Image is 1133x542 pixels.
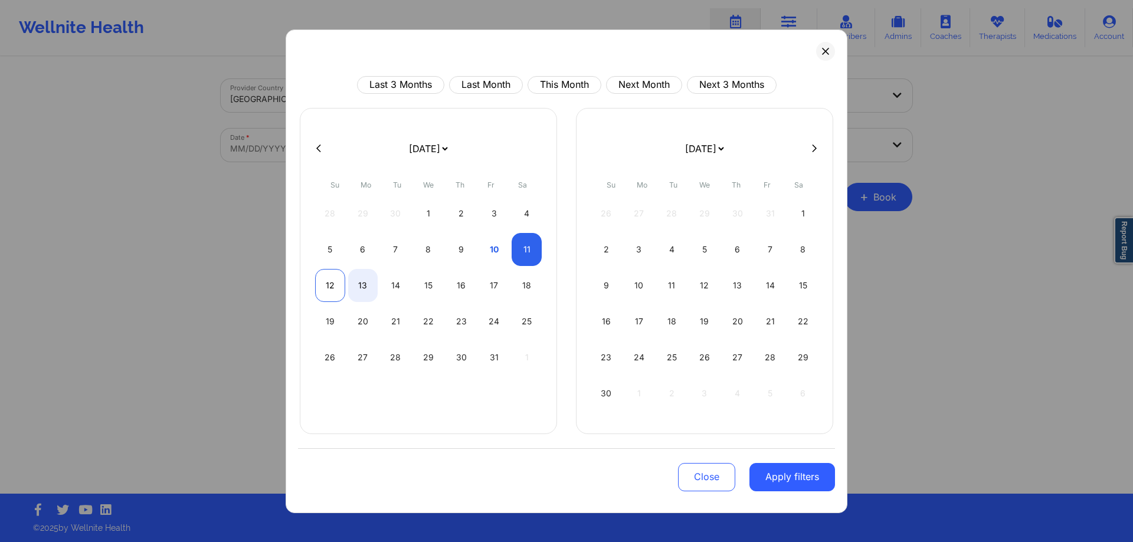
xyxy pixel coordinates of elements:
[446,269,476,302] div: Thu Oct 16 2025
[479,269,509,302] div: Fri Oct 17 2025
[591,341,621,374] div: Sun Nov 23 2025
[381,233,411,266] div: Tue Oct 07 2025
[479,197,509,230] div: Fri Oct 03 2025
[637,180,647,189] abbr: Monday
[722,305,752,338] div: Thu Nov 20 2025
[591,233,621,266] div: Sun Nov 02 2025
[414,341,444,374] div: Wed Oct 29 2025
[315,341,345,374] div: Sun Oct 26 2025
[348,233,378,266] div: Mon Oct 06 2025
[446,233,476,266] div: Thu Oct 09 2025
[764,180,771,189] abbr: Friday
[755,269,785,302] div: Fri Nov 14 2025
[479,233,509,266] div: Fri Oct 10 2025
[315,233,345,266] div: Sun Oct 05 2025
[357,76,444,94] button: Last 3 Months
[381,269,411,302] div: Tue Oct 14 2025
[749,463,835,491] button: Apply filters
[512,197,542,230] div: Sat Oct 04 2025
[699,180,710,189] abbr: Wednesday
[788,233,818,266] div: Sat Nov 08 2025
[606,76,682,94] button: Next Month
[591,269,621,302] div: Sun Nov 09 2025
[512,233,542,266] div: Sat Oct 11 2025
[690,233,720,266] div: Wed Nov 05 2025
[669,180,677,189] abbr: Tuesday
[755,305,785,338] div: Fri Nov 21 2025
[788,341,818,374] div: Sat Nov 29 2025
[479,305,509,338] div: Fri Oct 24 2025
[315,305,345,338] div: Sun Oct 19 2025
[348,341,378,374] div: Mon Oct 27 2025
[755,233,785,266] div: Fri Nov 07 2025
[678,463,735,491] button: Close
[423,180,434,189] abbr: Wednesday
[348,305,378,338] div: Mon Oct 20 2025
[381,305,411,338] div: Tue Oct 21 2025
[657,341,687,374] div: Tue Nov 25 2025
[624,269,654,302] div: Mon Nov 10 2025
[624,233,654,266] div: Mon Nov 03 2025
[487,180,495,189] abbr: Friday
[657,233,687,266] div: Tue Nov 04 2025
[512,305,542,338] div: Sat Oct 25 2025
[330,180,339,189] abbr: Sunday
[479,341,509,374] div: Fri Oct 31 2025
[348,269,378,302] div: Mon Oct 13 2025
[315,269,345,302] div: Sun Oct 12 2025
[794,180,803,189] abbr: Saturday
[788,197,818,230] div: Sat Nov 01 2025
[690,341,720,374] div: Wed Nov 26 2025
[690,305,720,338] div: Wed Nov 19 2025
[449,76,523,94] button: Last Month
[414,197,444,230] div: Wed Oct 01 2025
[687,76,777,94] button: Next 3 Months
[456,180,464,189] abbr: Thursday
[446,305,476,338] div: Thu Oct 23 2025
[518,180,527,189] abbr: Saturday
[528,76,601,94] button: This Month
[393,180,401,189] abbr: Tuesday
[414,305,444,338] div: Wed Oct 22 2025
[381,341,411,374] div: Tue Oct 28 2025
[607,180,615,189] abbr: Sunday
[446,197,476,230] div: Thu Oct 02 2025
[690,269,720,302] div: Wed Nov 12 2025
[657,305,687,338] div: Tue Nov 18 2025
[657,269,687,302] div: Tue Nov 11 2025
[788,305,818,338] div: Sat Nov 22 2025
[512,269,542,302] div: Sat Oct 18 2025
[624,305,654,338] div: Mon Nov 17 2025
[788,269,818,302] div: Sat Nov 15 2025
[722,341,752,374] div: Thu Nov 27 2025
[755,341,785,374] div: Fri Nov 28 2025
[722,233,752,266] div: Thu Nov 06 2025
[414,269,444,302] div: Wed Oct 15 2025
[414,233,444,266] div: Wed Oct 08 2025
[722,269,752,302] div: Thu Nov 13 2025
[591,377,621,410] div: Sun Nov 30 2025
[732,180,741,189] abbr: Thursday
[361,180,371,189] abbr: Monday
[446,341,476,374] div: Thu Oct 30 2025
[624,341,654,374] div: Mon Nov 24 2025
[591,305,621,338] div: Sun Nov 16 2025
